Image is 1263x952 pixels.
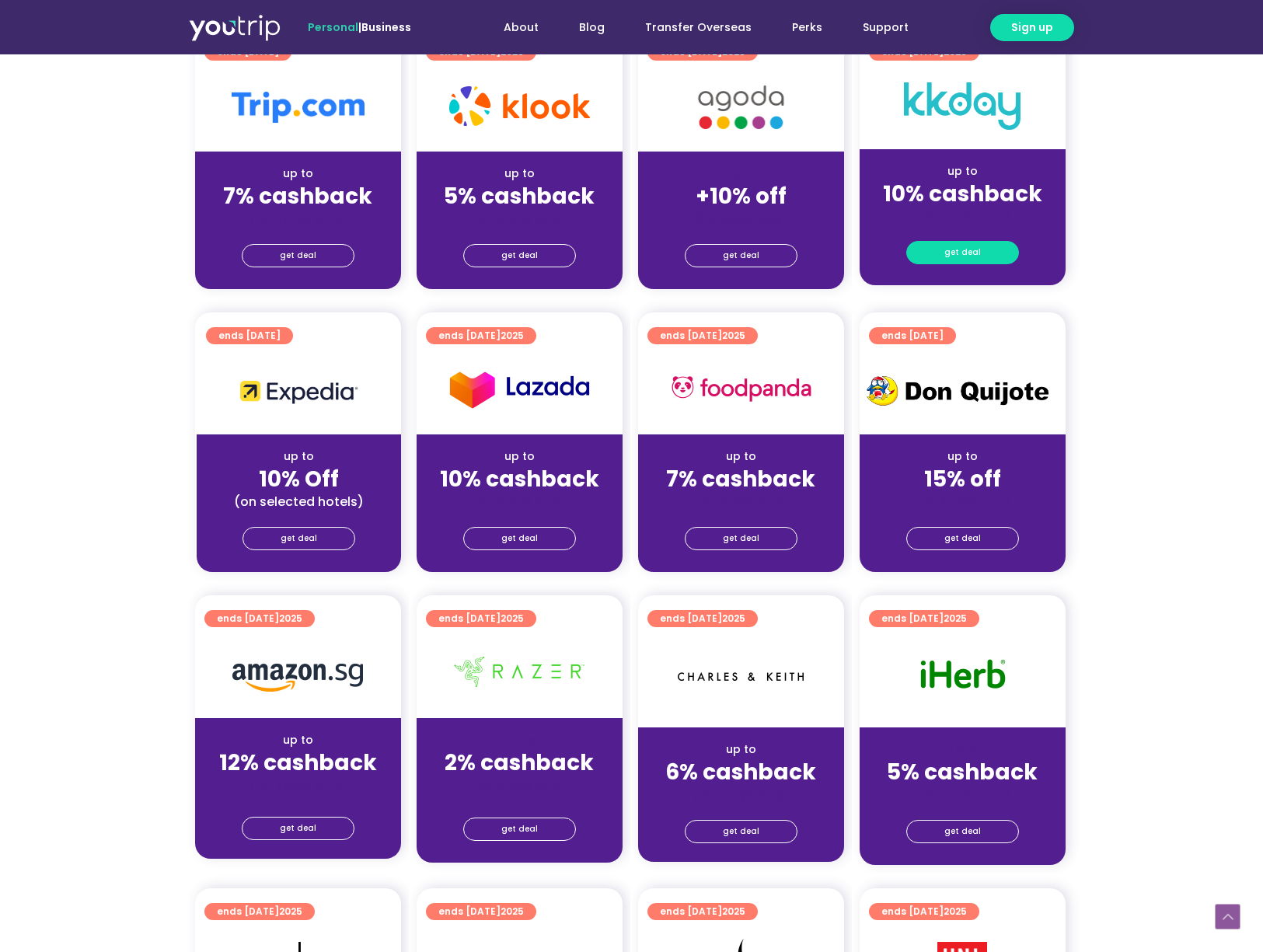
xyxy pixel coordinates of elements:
span: get deal [944,528,981,549]
strong: 6% cashback [665,757,816,787]
strong: 7% cashback [223,181,372,211]
div: (for stays only) [872,786,1053,803]
a: Transfer Overseas [625,13,772,42]
div: up to [209,448,389,465]
span: 2025 [501,905,524,918]
span: 2025 [722,612,745,625]
a: Blog [559,13,625,42]
a: ends [DATE]2025 [869,610,979,627]
strong: 5% cashback [887,757,1038,787]
div: up to [429,732,610,748]
span: ends [DATE] [660,903,745,920]
span: Sign up [1011,19,1053,36]
span: 2025 [722,905,745,918]
span: ends [DATE] [438,610,524,627]
a: Sign up [990,14,1074,41]
span: 2025 [279,905,302,918]
div: (for stays only) [429,211,610,227]
span: get deal [280,245,316,267]
div: up to [872,163,1053,180]
span: get deal [723,821,759,842]
nav: Menu [453,13,929,42]
div: (for stays only) [208,777,389,793]
span: 2025 [501,329,524,342]
a: Support [843,13,929,42]
strong: 15% off [924,464,1001,494]
span: | [308,19,411,35]
a: get deal [906,527,1019,550]
a: Perks [772,13,843,42]
span: ends [DATE] [217,903,302,920]
span: ends [DATE] [438,327,524,344]
a: ends [DATE] [869,327,956,344]
span: ends [DATE] [881,903,967,920]
a: get deal [242,527,355,550]
div: up to [872,741,1053,758]
span: ends [DATE] [660,327,745,344]
div: (for stays only) [429,777,610,793]
div: up to [429,448,610,465]
span: get deal [501,818,538,840]
div: up to [208,732,389,748]
div: (for stays only) [651,211,832,227]
span: 2025 [279,612,302,625]
span: get deal [944,242,981,263]
div: up to [651,741,832,758]
a: get deal [242,244,354,267]
a: ends [DATE]2025 [426,610,536,627]
a: get deal [685,527,797,550]
a: get deal [906,241,1019,264]
a: get deal [242,817,354,840]
span: up to [727,166,755,181]
div: up to [651,448,832,465]
div: (for stays only) [872,208,1053,225]
div: (for stays only) [429,493,610,510]
span: ends [DATE] [218,327,281,344]
a: About [483,13,559,42]
a: get deal [906,820,1019,843]
a: ends [DATE]2025 [647,610,758,627]
strong: 10% Off [259,464,339,494]
div: (on selected hotels) [209,493,389,510]
a: get deal [685,244,797,267]
span: get deal [723,528,759,549]
div: (for stays only) [208,211,389,227]
a: ends [DATE]2025 [647,327,758,344]
strong: 10% cashback [440,464,599,494]
span: 2025 [722,329,745,342]
div: up to [872,448,1053,465]
strong: 10% cashback [883,179,1042,209]
span: get deal [501,245,538,267]
span: ends [DATE] [438,903,524,920]
div: (for stays only) [651,493,832,510]
a: get deal [463,527,576,550]
span: get deal [944,821,981,842]
a: ends [DATE]2025 [426,327,536,344]
a: ends [DATE]2025 [426,903,536,920]
span: ends [DATE] [217,610,302,627]
span: get deal [723,245,759,267]
strong: 12% cashback [219,748,377,778]
strong: 2% cashback [445,748,594,778]
a: get deal [463,818,576,841]
div: up to [429,166,610,182]
a: ends [DATE]2025 [204,903,315,920]
span: get deal [501,528,538,549]
a: ends [DATE]2025 [869,903,979,920]
strong: 5% cashback [444,181,595,211]
span: 2025 [501,612,524,625]
span: 2025 [944,612,967,625]
a: ends [DATE]2025 [647,903,758,920]
span: Personal [308,19,358,35]
a: ends [DATE]2025 [204,610,315,627]
span: ends [DATE] [881,327,944,344]
a: Business [361,19,411,35]
div: (for stays only) [872,493,1053,510]
div: up to [208,166,389,182]
span: get deal [280,818,316,839]
span: 2025 [944,905,967,918]
span: ends [DATE] [881,610,967,627]
span: ends [DATE] [660,610,745,627]
a: ends [DATE] [206,327,293,344]
strong: +10% off [696,181,787,211]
